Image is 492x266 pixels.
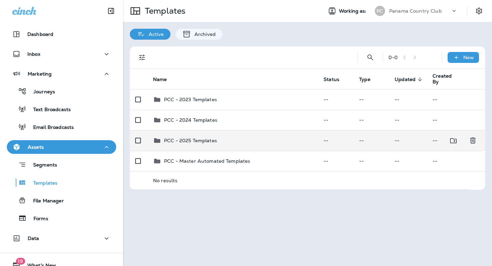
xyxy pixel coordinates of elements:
[324,77,339,82] span: Status
[433,73,467,85] span: Created By
[164,97,217,102] p: PCC - 2023 Templates
[7,140,116,154] button: Assets
[101,4,121,18] button: Collapse Sidebar
[26,180,57,187] p: Templates
[153,76,176,82] span: Name
[389,89,427,110] td: --
[389,8,442,14] p: Panama Country Club
[148,171,470,189] td: No results
[388,55,398,60] div: 0 - 0
[7,67,116,81] button: Marketing
[375,6,385,16] div: PC
[191,31,216,37] p: Archived
[354,89,389,110] td: --
[28,71,52,77] p: Marketing
[27,31,53,37] p: Dashboard
[395,77,415,82] span: Updated
[26,162,57,169] p: Segments
[364,51,377,64] button: Search Templates
[318,130,354,151] td: --
[427,89,485,110] td: --
[26,107,71,113] p: Text Broadcasts
[27,89,55,95] p: Journeys
[354,151,389,171] td: --
[26,124,74,131] p: Email Broadcasts
[389,110,427,130] td: --
[27,51,40,57] p: Inbox
[27,216,48,222] p: Forms
[28,236,39,241] p: Data
[7,211,116,225] button: Forms
[28,144,44,150] p: Assets
[26,198,64,204] p: File Manager
[142,6,186,16] p: Templates
[135,51,149,64] button: Filters
[7,193,116,208] button: File Manager
[447,134,461,148] button: Move to folder
[389,130,427,151] td: --
[318,151,354,171] td: --
[7,102,116,116] button: Text Broadcasts
[427,130,470,151] td: --
[7,157,116,172] button: Segments
[164,138,217,143] p: PCC - 2025 Templates
[339,8,368,14] span: Working as:
[7,47,116,61] button: Inbox
[427,110,485,130] td: --
[318,110,354,130] td: --
[318,89,354,110] td: --
[324,76,348,82] span: Status
[359,77,370,82] span: Type
[164,117,217,123] p: PCC - 2024 Templates
[395,76,424,82] span: Updated
[16,258,25,265] span: 19
[7,231,116,245] button: Data
[354,110,389,130] td: --
[145,31,164,37] p: Active
[7,175,116,190] button: Templates
[359,76,379,82] span: Type
[433,73,458,85] span: Created By
[7,27,116,41] button: Dashboard
[153,77,167,82] span: Name
[427,151,485,171] td: --
[466,134,480,148] button: Delete
[7,120,116,134] button: Email Broadcasts
[389,151,427,171] td: --
[473,5,485,17] button: Settings
[463,55,474,60] p: New
[354,130,389,151] td: --
[7,84,116,98] button: Journeys
[164,158,250,164] p: PCC - Master Automated Templates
